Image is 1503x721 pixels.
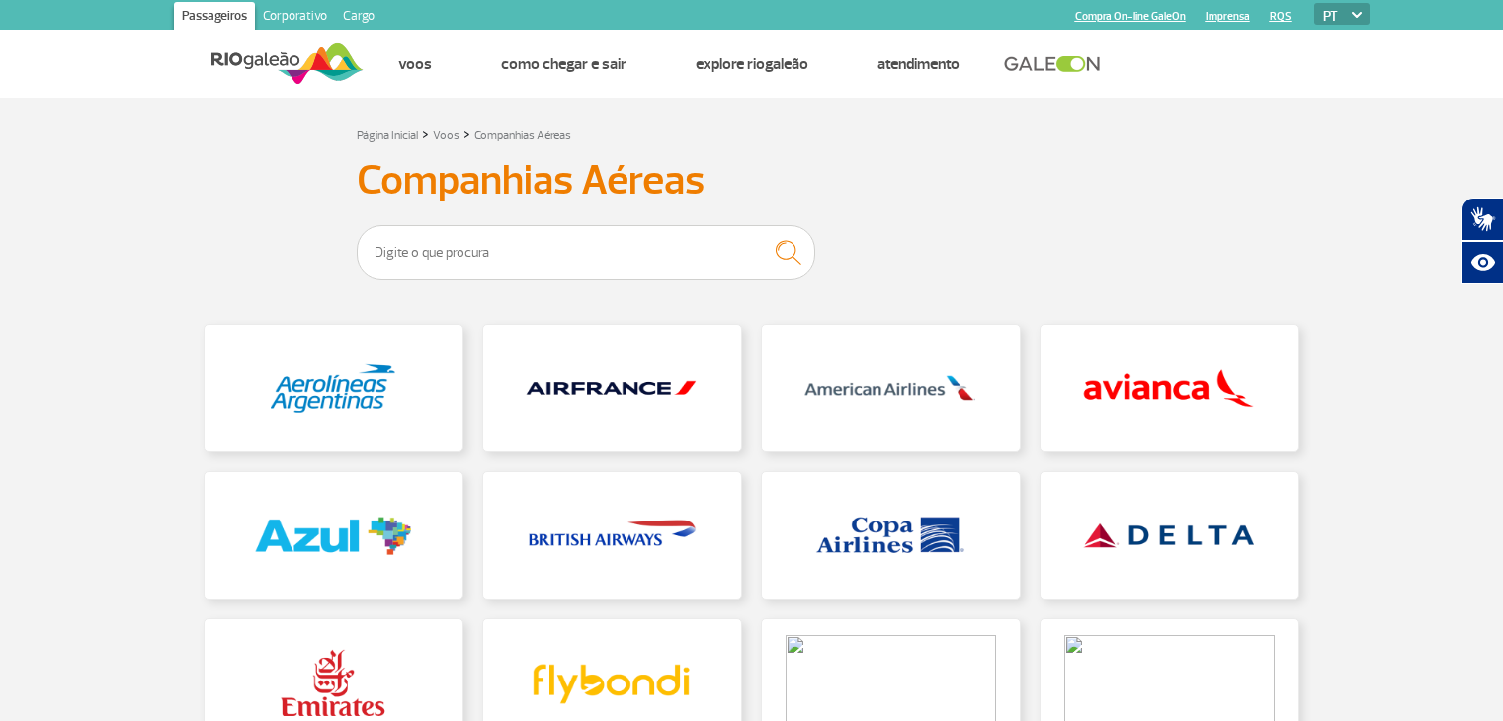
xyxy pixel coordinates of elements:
button: Abrir tradutor de língua de sinais. [1461,198,1503,241]
button: Abrir recursos assistivos. [1461,241,1503,284]
a: > [422,122,429,145]
a: Imprensa [1206,10,1250,23]
a: Corporativo [255,2,335,34]
a: > [463,122,470,145]
a: Passageiros [174,2,255,34]
a: RQS [1270,10,1292,23]
a: Compra On-line GaleOn [1075,10,1186,23]
a: Página Inicial [357,128,418,143]
a: Voos [398,54,432,74]
div: Plugin de acessibilidade da Hand Talk. [1461,198,1503,284]
h3: Companhias Aéreas [357,156,1147,205]
a: Explore RIOgaleão [696,54,808,74]
input: Digite o que procura [357,225,815,280]
a: Como chegar e sair [501,54,626,74]
a: Cargo [335,2,382,34]
a: Atendimento [877,54,960,74]
a: Voos [433,128,459,143]
a: Companhias Aéreas [474,128,571,143]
